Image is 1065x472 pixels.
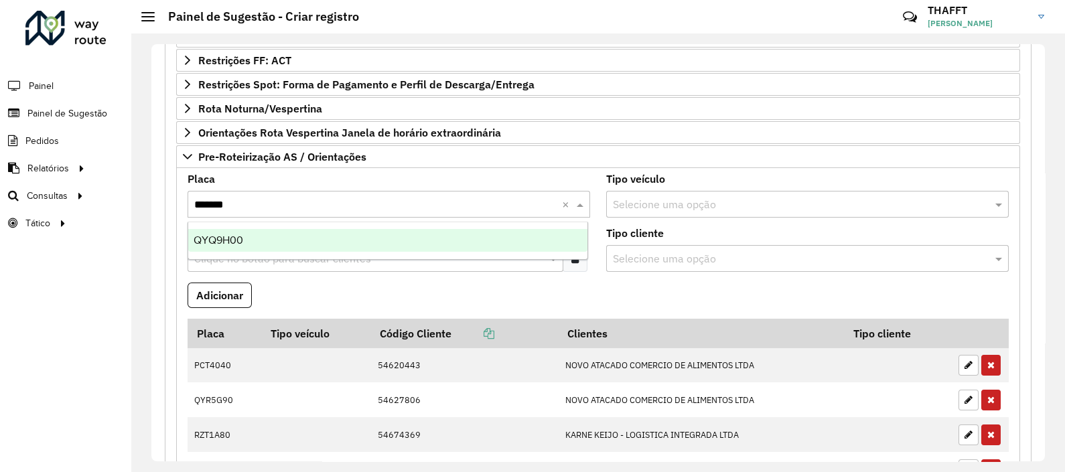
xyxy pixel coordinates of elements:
[27,189,68,203] span: Consultas
[25,134,59,148] span: Pedidos
[845,319,952,347] th: Tipo cliente
[451,327,494,340] a: Copiar
[29,79,54,93] span: Painel
[27,161,69,175] span: Relatórios
[176,145,1020,168] a: Pre-Roteirização AS / Orientações
[176,121,1020,144] a: Orientações Rota Vespertina Janela de horário extraordinária
[370,319,558,347] th: Código Cliente
[176,73,1020,96] a: Restrições Spot: Forma de Pagamento e Perfil de Descarga/Entrega
[25,216,50,230] span: Tático
[188,347,262,382] td: PCT4040
[188,319,262,347] th: Placa
[194,234,243,246] span: QYQ9H00
[606,225,664,241] label: Tipo cliente
[606,171,665,187] label: Tipo veículo
[27,106,107,121] span: Painel de Sugestão
[155,9,359,24] h2: Painel de Sugestão - Criar registro
[188,171,215,187] label: Placa
[558,319,844,347] th: Clientes
[198,127,501,138] span: Orientações Rota Vespertina Janela de horário extraordinária
[188,283,252,308] button: Adicionar
[176,49,1020,72] a: Restrições FF: ACT
[558,382,844,417] td: NOVO ATACADO COMERCIO DE ALIMENTOS LTDA
[262,319,371,347] th: Tipo veículo
[370,417,558,452] td: 54674369
[370,382,558,417] td: 54627806
[188,222,588,260] ng-dropdown-panel: Options list
[558,347,844,382] td: NOVO ATACADO COMERCIO DE ALIMENTOS LTDA
[928,4,1028,17] h3: THAFFT
[198,151,366,162] span: Pre-Roteirização AS / Orientações
[198,55,291,66] span: Restrições FF: ACT
[558,417,844,452] td: KARNE KEIJO - LOGISTICA INTEGRADA LTDA
[370,347,558,382] td: 54620443
[188,382,262,417] td: QYR5G90
[176,97,1020,120] a: Rota Noturna/Vespertina
[562,196,573,212] span: Clear all
[896,3,924,31] a: Contato Rápido
[928,17,1028,29] span: [PERSON_NAME]
[198,79,535,90] span: Restrições Spot: Forma de Pagamento e Perfil de Descarga/Entrega
[198,103,322,114] span: Rota Noturna/Vespertina
[188,417,262,452] td: RZT1A80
